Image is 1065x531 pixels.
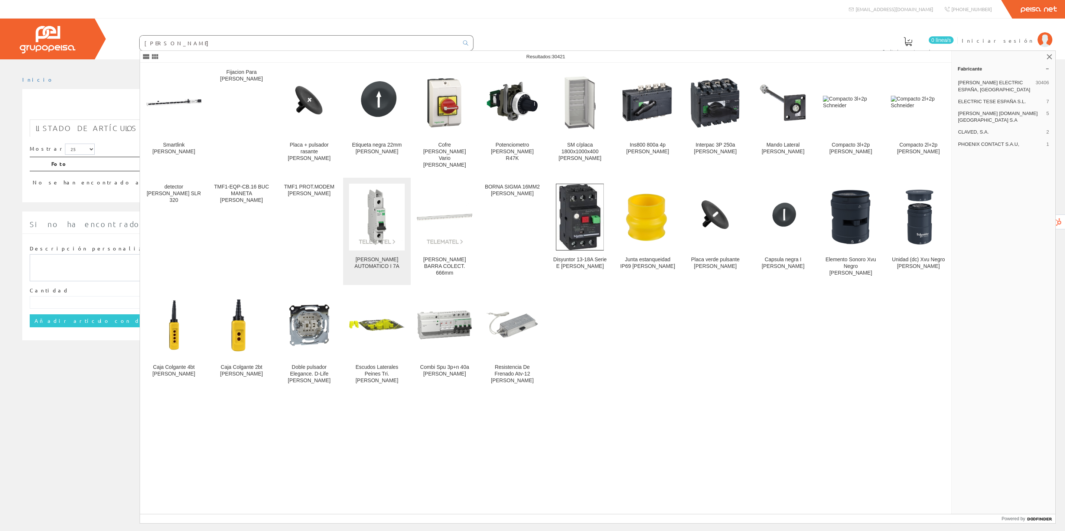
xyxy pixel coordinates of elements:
[30,101,1035,116] h1: 3250611610076
[885,178,952,285] a: Unidad (dc) Xvu Negro Schneider Unidad (dc) Xvu Negro [PERSON_NAME]
[526,54,565,59] span: Resultados:
[65,144,95,155] select: Mostrar
[30,144,95,155] label: Mostrar
[958,98,1043,105] span: ELECTRIC TESE ESPAÑA S.L.
[620,256,675,270] div: Junta estanqueidad IP69 [PERSON_NAME]
[817,178,884,285] a: Elemento Sonoro Xvu Negro Schneider Elemento Sonoro Xvu Negro [PERSON_NAME]
[891,256,946,270] div: Unidad (dc) Xvu Negro [PERSON_NAME]
[962,37,1034,44] span: Iniciar sesión
[688,142,743,155] div: Interpac 3P 250a [PERSON_NAME]
[479,63,546,177] a: Potenciometro Schneider R47K Potenciometro [PERSON_NAME] R47K
[30,314,272,327] input: Añadir artículo con descripción personalizada
[755,142,811,155] div: Mando Lateral [PERSON_NAME]
[281,142,337,162] div: Placa + pulsador rasante [PERSON_NAME]
[214,184,269,204] div: TMF1-EQP-CB.16 BUC MANETA [PERSON_NAME]
[1046,129,1049,135] span: 2
[281,297,337,353] img: Doble pulsador Elegance. D-Life Schneider
[48,157,928,171] th: Foto
[682,178,749,285] a: Placa verde pulsante rasante Schneider Placa verde pulsante [PERSON_NAME]
[1046,98,1049,105] span: 7
[281,364,337,384] div: Doble pulsador Elegance. D-Life [PERSON_NAME]
[343,285,410,393] a: Escudos Laterales Peines Tri. Schneider Escudos Laterales Peines Tri. [PERSON_NAME]
[276,285,343,393] a: Doble pulsador Elegance. D-Life Schneider Doble pulsador Elegance. D-Life [PERSON_NAME]
[682,63,749,177] a: Interpac 3P 250a Schneider Interpac 3P 250a [PERSON_NAME]
[552,142,608,162] div: SM c/placa 1800x1000x400 [PERSON_NAME]
[411,178,478,285] a: SCHNEIDER BARRA COLECT. 666mm [PERSON_NAME] BARRA COLECT. 666mm
[208,285,275,393] a: Caja Colgante 2bt Vacia Schneider Caja Colgante 2bt [PERSON_NAME]
[823,189,878,245] img: Elemento Sonoro Xvu Negro Schneider
[349,256,404,270] div: [PERSON_NAME] AUTOMATICO I 7A
[417,75,472,130] img: Cofre Vacio Vario Schneider
[688,75,743,130] img: Interpac 3P 250a Schneider
[1002,515,1025,522] span: Powered by
[411,63,478,177] a: Cofre Vacio Vario Schneider Cofre [PERSON_NAME] Vario [PERSON_NAME]
[958,129,1043,135] span: CLAVED, S.A.
[885,63,952,177] a: Compacto 2l+2p Schneider Compacto 2l+2p [PERSON_NAME]
[214,297,269,353] img: Caja Colgante 2bt Vacia Schneider
[552,256,608,270] div: Disyuntor 13-18A Serie E [PERSON_NAME]
[417,189,472,245] img: SCHNEIDER BARRA COLECT. 666mm
[146,142,201,155] div: Smartlink [PERSON_NAME]
[883,47,933,55] span: Pedido actual
[1036,79,1049,93] span: 30406
[208,178,275,285] a: TMF1-EQP-CB.16 BUC MANETA [PERSON_NAME]
[614,178,681,285] a: Junta estanqueidad IP69 amarilla Schneider Junta estanqueidad IP69 [PERSON_NAME]
[929,36,954,44] span: 0 línea/s
[30,171,928,189] td: No se han encontrado artículos, pruebe con otra búsqueda
[417,142,472,168] div: Cofre [PERSON_NAME] Vario [PERSON_NAME]
[958,141,1043,148] span: PHOENIX CONTACT S.A.U,
[620,189,675,245] img: Junta estanqueidad IP69 amarilla Schneider
[411,285,478,393] a: Combi Spu 3p+n 40a Schneider Combi Spu 3p+n 40a [PERSON_NAME]
[343,63,410,177] a: Etiqueta negra 22mm Schneider Etiqueta negra 22mm [PERSON_NAME]
[485,297,540,353] img: Resistencia De Frenado Atv-12 Schneider
[349,142,404,155] div: Etiqueta negra 22mm [PERSON_NAME]
[823,256,878,276] div: Elemento Sonoro Xvu Negro [PERSON_NAME]
[140,63,207,177] a: Smartlink Schneider Smartlink [PERSON_NAME]
[281,75,337,130] img: Placa + pulsador rasante schneider
[30,119,143,137] a: Listado de artículos
[891,96,946,109] img: Compacto 2l+2p Schneider
[479,285,546,393] a: Resistencia De Frenado Atv-12 Schneider Resistencia De Frenado Atv-12 [PERSON_NAME]
[30,287,69,294] label: Cantidad
[755,75,811,130] img: Mando Lateral Negro Schneider
[30,220,994,229] span: Si no ha encontrado algún artículo en nuestro catálogo introduzca aquí la cantidad y la descripci...
[823,96,878,109] img: Compacto 3l+2p Schneider
[1046,141,1049,148] span: 1
[349,75,404,130] img: Etiqueta negra 22mm Schneider
[214,69,269,82] div: Fijacion Para [PERSON_NAME]
[1046,110,1049,124] span: 5
[485,364,540,384] div: Resistencia De Frenado Atv-12 [PERSON_NAME]
[958,79,1033,93] span: [PERSON_NAME] ELECTRIC ESPAÑA, [GEOGRAPHIC_DATA]
[22,350,1043,356] div: © Grupo Peisa
[891,142,946,155] div: Compacto 2l+2p [PERSON_NAME]
[214,364,269,377] div: Caja Colgante 2bt [PERSON_NAME]
[958,110,1043,124] span: [PERSON_NAME] [DOMAIN_NAME] [GEOGRAPHIC_DATA] S.A
[952,63,1055,75] a: Fabricante
[951,6,992,12] span: [PHONE_NUMBER]
[688,256,743,270] div: Placa verde pulsante [PERSON_NAME]
[140,36,459,50] input: Buscar ...
[479,178,546,285] a: BORNA SIGMA 16MM2 [PERSON_NAME]
[546,63,613,177] a: SM c/placa 1800x1000x400 SCHNEIDER SM c/placa 1800x1000x400 [PERSON_NAME]
[22,76,54,83] a: Inicio
[749,178,817,285] a: Capsula negra I blanca Schneider Capsula negra I [PERSON_NAME]
[146,364,201,377] div: Caja Colgante 4bt [PERSON_NAME]
[755,256,811,270] div: Capsula negra I [PERSON_NAME]
[417,297,472,353] img: Combi Spu 3p+n 40a Schneider
[146,297,201,353] img: Caja Colgante 4bt Vacia Schneider
[620,75,675,130] img: Ins800 800a 4p Schneider
[485,142,540,162] div: Potenciometro [PERSON_NAME] R47K
[485,75,540,130] img: Potenciometro Schneider R47K
[552,75,608,130] img: SM c/placa 1800x1000x400 SCHNEIDER
[891,189,946,245] img: Unidad (dc) Xvu Negro Schneider
[485,184,540,197] div: BORNA SIGMA 16MM2 [PERSON_NAME]
[556,184,604,250] img: Disyuntor 13-18A Serie E Schneider
[343,178,410,285] a: SCHNEIDER AUTOMATICO I 7A [PERSON_NAME] AUTOMATICO I 7A
[962,31,1052,38] a: Iniciar sesión
[276,178,343,285] a: TMF1 PROT.MODEM [PERSON_NAME]
[276,63,343,177] a: Placa + pulsador rasante schneider Placa + pulsador rasante [PERSON_NAME]
[146,184,201,204] div: detector [PERSON_NAME] SLR 320
[30,245,162,252] label: Descripción personalizada
[755,189,811,245] img: Capsula negra I blanca Schneider
[1002,514,1055,523] a: Powered by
